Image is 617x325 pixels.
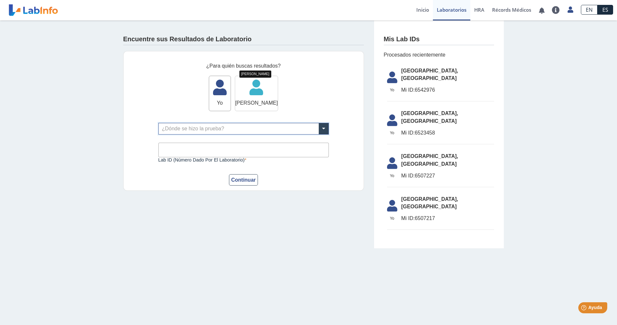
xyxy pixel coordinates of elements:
span: Mi ID: [401,215,415,221]
span: Yo [383,173,401,179]
span: [PERSON_NAME] [235,99,278,107]
span: Yo [383,87,401,93]
span: 6523458 [401,129,494,137]
span: HRA [474,6,484,13]
span: Mi ID: [401,173,415,178]
span: Yo [383,130,401,136]
div: [PERSON_NAME] [239,71,271,78]
a: ES [597,5,613,15]
iframe: Help widget launcher [559,300,610,318]
label: Lab ID (número dado por el laboratorio) [158,157,329,162]
span: 6507217 [401,214,494,222]
span: [GEOGRAPHIC_DATA], [GEOGRAPHIC_DATA] [401,152,494,168]
span: Yo [209,99,231,107]
span: Procesados recientemente [384,51,494,59]
span: [GEOGRAPHIC_DATA], [GEOGRAPHIC_DATA] [401,67,494,83]
h4: Mis Lab IDs [384,35,420,43]
span: [GEOGRAPHIC_DATA], [GEOGRAPHIC_DATA] [401,110,494,125]
span: Mi ID: [401,87,415,93]
span: 6507227 [401,172,494,180]
div: ¿Para quién buscas resultados? [158,62,329,70]
span: 6542976 [401,86,494,94]
h4: Encuentre sus Resultados de Laboratorio [123,35,252,43]
span: Mi ID: [401,130,415,136]
button: Continuar [229,174,258,186]
span: Yo [383,215,401,221]
a: EN [581,5,597,15]
span: [GEOGRAPHIC_DATA], [GEOGRAPHIC_DATA] [401,195,494,211]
